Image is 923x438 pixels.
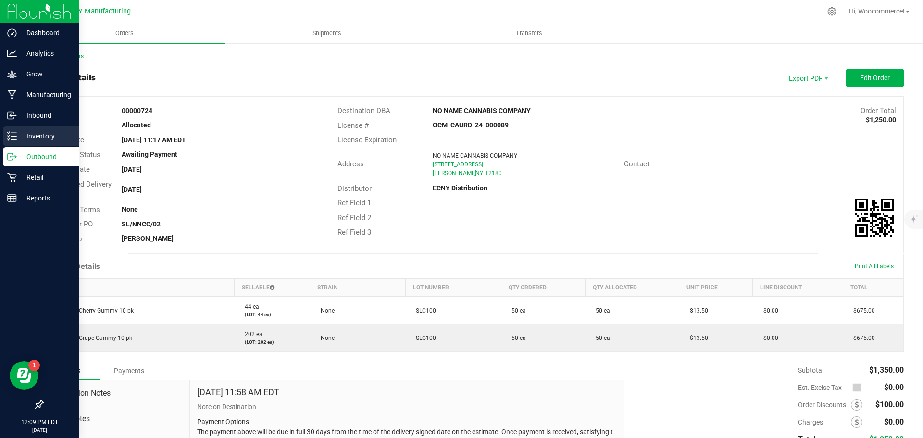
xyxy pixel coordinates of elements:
[585,279,679,297] th: Qty Allocated
[501,279,585,297] th: Qty Ordered
[855,199,894,237] qrcode: 00000724
[234,279,310,297] th: Sellable
[4,426,75,434] p: [DATE]
[474,170,475,176] span: ,
[884,383,904,392] span: $0.00
[852,381,865,394] span: Calculate excise tax
[485,170,502,176] span: 12180
[100,362,158,379] div: Payments
[849,7,905,15] span: Hi, Woocommerce!
[102,29,147,38] span: Orders
[679,279,753,297] th: Unit Price
[17,151,75,163] p: Outbound
[685,335,708,341] span: $13.50
[798,401,851,409] span: Order Discounts
[433,161,483,168] span: [STREET_ADDRESS]
[861,106,896,115] span: Order Total
[17,130,75,142] p: Inventory
[860,74,890,82] span: Edit Order
[848,307,875,314] span: $675.00
[869,365,904,375] span: $1,350.00
[7,49,17,58] inline-svg: Analytics
[507,335,526,341] span: 50 ea
[337,213,371,222] span: Ref Field 2
[843,279,903,297] th: Total
[624,160,649,168] span: Contact
[433,152,517,159] span: NO NAME CANNABIS COMPANY
[299,29,354,38] span: Shipments
[826,7,838,16] div: Manage settings
[17,27,75,38] p: Dashboard
[7,131,17,141] inline-svg: Inventory
[433,121,509,129] strong: OCM-CAURD-24-000089
[591,335,610,341] span: 50 ea
[50,180,112,200] span: Requested Delivery Date
[10,361,38,390] iframe: Resource center
[28,360,40,371] iframe: Resource center unread badge
[17,192,75,204] p: Reports
[23,23,225,43] a: Orders
[17,110,75,121] p: Inbound
[310,279,406,297] th: Strain
[875,400,904,409] span: $100.00
[798,384,848,391] span: Est. Excise Tax
[17,48,75,59] p: Analytics
[7,173,17,182] inline-svg: Retail
[759,307,778,314] span: $0.00
[122,220,161,228] strong: SL/NNCC/02
[7,111,17,120] inline-svg: Inbound
[846,69,904,87] button: Edit Order
[411,335,436,341] span: SLG100
[122,205,138,213] strong: None
[798,366,823,374] span: Subtotal
[685,307,708,314] span: $13.50
[122,107,152,114] strong: 00000724
[197,402,616,412] p: Note on Destination
[855,263,894,270] span: Print All Labels
[475,170,483,176] span: NY
[7,69,17,79] inline-svg: Grow
[591,307,610,314] span: 50 ea
[848,335,875,341] span: $675.00
[7,28,17,38] inline-svg: Dashboard
[337,136,397,144] span: License Expiration
[7,152,17,162] inline-svg: Outbound
[122,150,177,158] strong: Awaiting Payment
[50,388,182,399] span: Destination Notes
[428,23,630,43] a: Transfers
[337,106,390,115] span: Destination DBA
[779,69,836,87] li: Export PDF
[17,172,75,183] p: Retail
[49,307,134,314] span: Sky Lyfe - Cherry Gummy 10 pk
[503,29,555,38] span: Transfers
[240,311,304,318] p: (LOT: 44 ea)
[759,335,778,341] span: $0.00
[4,418,75,426] p: 12:09 PM EDT
[49,335,132,341] span: Sky Lyfe - Grape Gummy 10 pk
[122,235,174,242] strong: [PERSON_NAME]
[337,184,372,193] span: Distributor
[240,331,262,338] span: 202 ea
[50,413,182,425] span: Order Notes
[866,116,896,124] strong: $1,250.00
[7,90,17,100] inline-svg: Manufacturing
[884,417,904,426] span: $0.00
[433,107,531,114] strong: NO NAME CANNABIS COMPANY
[197,388,279,397] h4: [DATE] 11:58 AM EDT
[337,199,371,207] span: Ref Field 1
[225,23,428,43] a: Shipments
[411,307,436,314] span: SLC100
[337,121,369,130] span: License #
[122,121,151,129] strong: Allocated
[43,279,235,297] th: Item
[337,160,364,168] span: Address
[433,170,476,176] span: [PERSON_NAME]
[316,335,335,341] span: None
[753,279,843,297] th: Line Discount
[433,184,487,192] strong: ECNY Distribution
[240,303,259,310] span: 44 ea
[65,7,131,15] span: ECNY Manufacturing
[240,338,304,346] p: (LOT: 202 ea)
